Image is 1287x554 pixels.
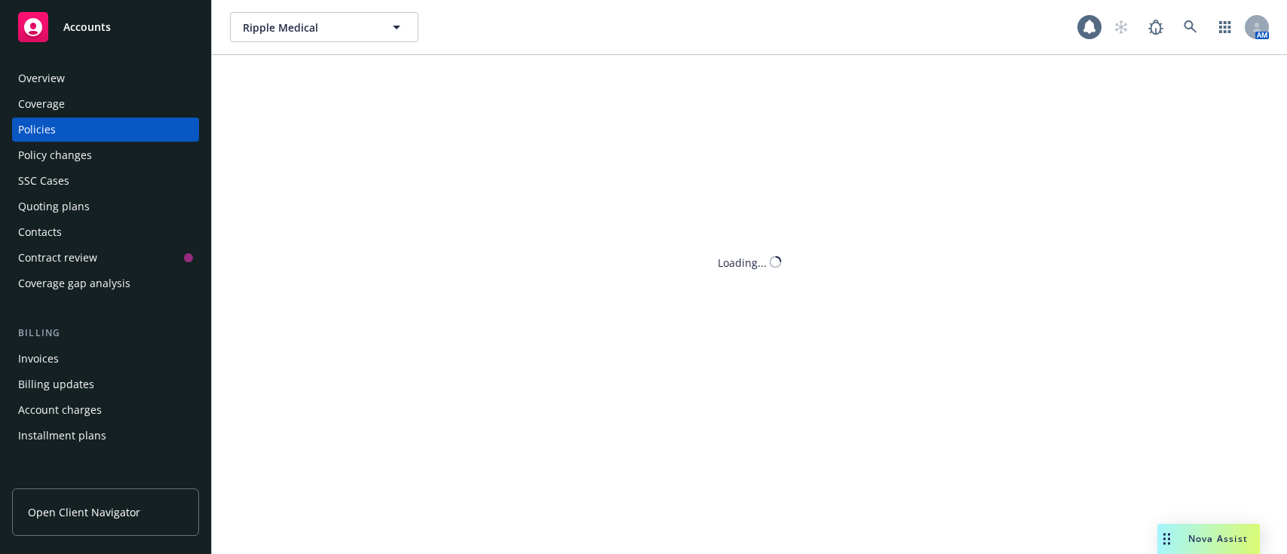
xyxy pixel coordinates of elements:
[18,143,92,167] div: Policy changes
[18,118,56,142] div: Policies
[12,372,199,396] a: Billing updates
[12,66,199,90] a: Overview
[28,504,140,520] span: Open Client Navigator
[12,220,199,244] a: Contacts
[12,347,199,371] a: Invoices
[18,424,106,448] div: Installment plans
[18,66,65,90] div: Overview
[243,20,373,35] span: Ripple Medical
[1175,12,1206,42] a: Search
[12,194,199,219] a: Quoting plans
[18,347,59,371] div: Invoices
[230,12,418,42] button: Ripple Medical
[12,271,199,295] a: Coverage gap analysis
[12,118,199,142] a: Policies
[1210,12,1240,42] a: Switch app
[18,372,94,396] div: Billing updates
[1141,12,1171,42] a: Report a Bug
[718,254,767,270] div: Loading...
[18,169,69,193] div: SSC Cases
[12,424,199,448] a: Installment plans
[18,246,97,270] div: Contract review
[12,398,199,422] a: Account charges
[12,169,199,193] a: SSC Cases
[12,246,199,270] a: Contract review
[63,21,111,33] span: Accounts
[1188,532,1248,545] span: Nova Assist
[18,398,102,422] div: Account charges
[18,220,62,244] div: Contacts
[18,271,130,295] div: Coverage gap analysis
[18,194,90,219] div: Quoting plans
[12,326,199,341] div: Billing
[1157,524,1260,554] button: Nova Assist
[12,143,199,167] a: Policy changes
[1106,12,1136,42] a: Start snowing
[18,92,65,116] div: Coverage
[12,92,199,116] a: Coverage
[12,6,199,48] a: Accounts
[1157,524,1176,554] div: Drag to move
